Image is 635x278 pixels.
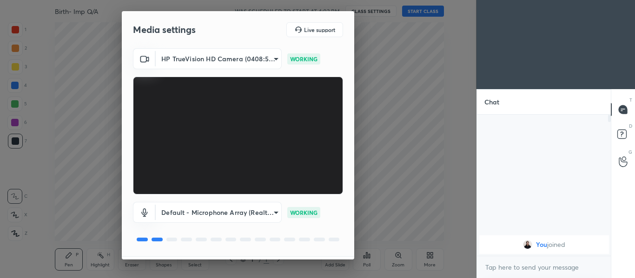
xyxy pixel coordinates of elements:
[156,202,282,223] div: HP TrueVision HD Camera (0408:5365)
[304,27,335,32] h5: Live support
[290,55,317,63] p: WORKING
[629,97,632,103] p: T
[629,123,632,129] p: D
[628,149,632,155] p: G
[133,24,196,36] h2: Media settings
[536,241,547,248] span: You
[547,241,565,248] span: joined
[477,233,611,256] div: grid
[523,240,532,249] img: 6783db07291b471096590914f250cd27.jpg
[477,90,507,114] p: Chat
[290,208,317,217] p: WORKING
[156,48,282,69] div: HP TrueVision HD Camera (0408:5365)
